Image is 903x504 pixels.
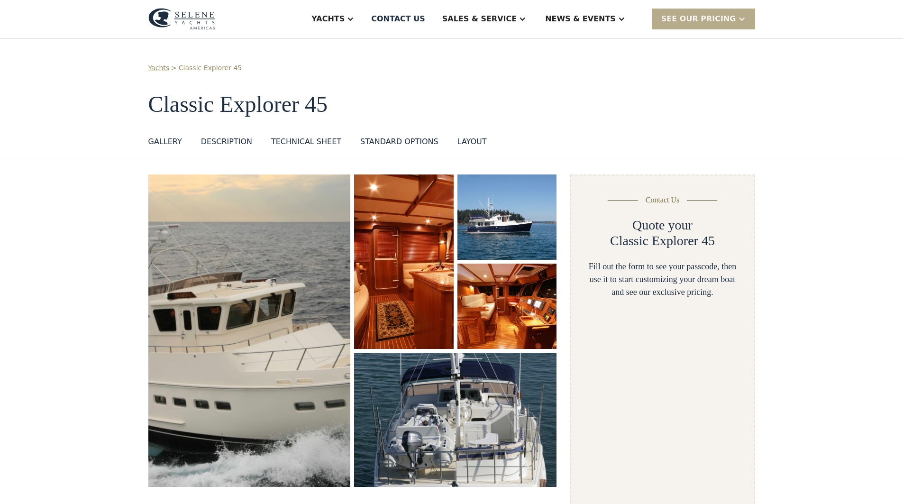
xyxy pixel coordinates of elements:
[661,13,736,25] div: SEE Our Pricing
[271,136,341,151] a: Technical sheet
[646,194,680,206] div: Contact Us
[354,353,556,487] img: 45 foot motor yacht
[354,174,453,349] img: 45 foot motor yacht
[610,233,715,249] h2: Classic Explorer 45
[171,63,177,73] div: >
[457,264,557,349] img: 45 foot motor yacht
[632,217,693,233] h2: Quote your
[148,136,182,151] a: GALLERY
[586,260,739,299] div: Fill out the form to see your passcode, then use it to start customizing your dream boat and see ...
[457,174,557,260] img: 45 foot motor yacht
[148,8,215,30] img: logo
[148,136,182,147] div: GALLERY
[457,136,487,147] div: layout
[311,13,345,25] div: Yachts
[545,13,616,25] div: News & EVENTS
[271,136,341,147] div: Technical sheet
[201,136,252,151] a: DESCRIPTION
[457,136,487,151] a: layout
[442,13,517,25] div: Sales & Service
[371,13,425,25] div: Contact US
[148,92,755,117] h1: Classic Explorer 45
[360,136,438,147] div: standard options
[360,136,438,151] a: standard options
[179,63,242,73] a: Classic Explorer 45
[201,136,252,147] div: DESCRIPTION
[148,174,351,487] img: 45 foot motor yacht
[148,63,170,73] a: Yachts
